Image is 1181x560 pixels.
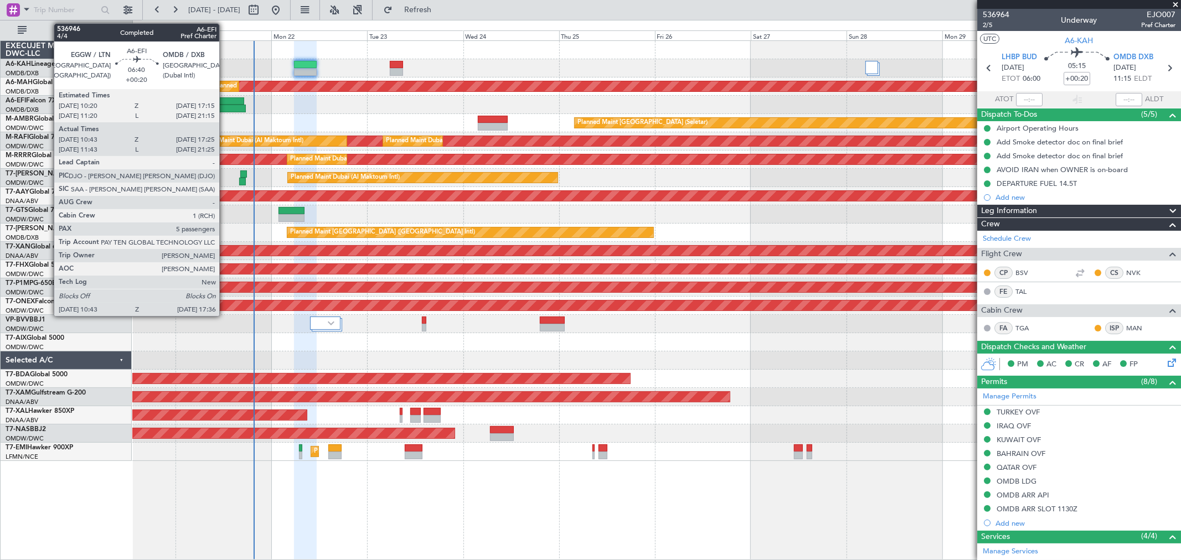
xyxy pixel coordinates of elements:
[6,444,73,451] a: T7-EMIHawker 900XP
[996,518,1175,528] div: Add new
[994,267,1013,279] div: CP
[1065,35,1094,46] span: A6-KAH
[6,444,27,451] span: T7-EMI
[1102,359,1111,370] span: AF
[6,371,30,378] span: T7-BDA
[6,416,38,424] a: DNAA/ABV
[6,215,44,224] a: OMDW/DWC
[1105,322,1123,334] div: ISP
[6,390,31,396] span: T7-XAM
[328,321,334,325] img: arrow-gray.svg
[1126,268,1151,278] a: NVK
[981,108,1037,121] span: Dispatch To-Dos
[997,407,1040,417] div: TURKEY OVF
[395,6,441,14] span: Refresh
[6,225,70,232] span: T7-[PERSON_NAME]
[981,218,1000,231] span: Crew
[194,133,303,149] div: Planned Maint Dubai (Al Maktoum Intl)
[1113,74,1131,85] span: 11:15
[176,30,271,40] div: Sun 21
[1141,376,1157,387] span: (8/8)
[6,335,64,341] a: T7-AIXGlobal 5000
[34,2,97,18] input: Trip Number
[994,286,1013,298] div: FE
[1068,61,1086,72] span: 05:15
[6,298,65,305] a: T7-ONEXFalcon 8X
[981,205,1037,217] span: Leg Information
[997,137,1123,147] div: Add Smoke detector doc on final brief
[980,34,999,44] button: UTC
[6,116,34,122] span: M-AMBR
[6,280,60,287] a: T7-P1MPG-650ER
[6,298,35,305] span: T7-ONEX
[997,449,1045,458] div: BAHRAIN OVF
[6,225,107,232] a: T7-[PERSON_NAME]Global 6000
[6,116,71,122] a: M-AMBRGlobal 5000
[6,270,44,278] a: OMDW/DWC
[6,252,38,260] a: DNAA/ABV
[6,371,68,378] a: T7-BDAGlobal 5000
[1002,74,1020,85] span: ETOT
[6,207,66,214] a: T7-GTSGlobal 7500
[997,504,1077,514] div: OMDB ARR SLOT 1130Z
[6,262,66,268] a: T7-FHXGlobal 5000
[559,30,655,40] div: Thu 25
[6,262,29,268] span: T7-FHX
[6,288,44,297] a: OMDW/DWC
[1141,20,1175,30] span: Pref Charter
[6,390,86,396] a: T7-XAMGulfstream G-200
[6,380,44,388] a: OMDW/DWC
[6,134,29,141] span: M-RAFI
[1130,359,1138,370] span: FP
[997,421,1031,431] div: IRAQ OVF
[6,106,39,114] a: OMDB/DXB
[1105,267,1123,279] div: CS
[6,142,44,151] a: OMDW/DWC
[214,78,399,95] div: Planned Maint [GEOGRAPHIC_DATA] ([GEOGRAPHIC_DATA] Intl)
[983,234,1031,245] a: Schedule Crew
[1141,108,1157,120] span: (5/5)
[577,115,708,131] div: Planned Maint [GEOGRAPHIC_DATA] (Seletar)
[6,189,29,195] span: T7-AAY
[1015,268,1040,278] a: BSV
[1002,52,1037,63] span: LHBP BUD
[314,443,420,460] div: Planned Maint [GEOGRAPHIC_DATA]
[6,398,38,406] a: DNAA/ABV
[6,152,32,159] span: M-RRRR
[1141,530,1157,542] span: (4/4)
[6,343,44,351] a: OMDW/DWC
[942,30,1038,40] div: Mon 29
[983,20,1009,30] span: 2/5
[6,197,38,205] a: DNAA/ABV
[997,490,1049,500] div: OMDB ARR API
[983,391,1036,402] a: Manage Permits
[378,1,445,19] button: Refresh
[6,434,44,443] a: OMDW/DWC
[1061,15,1097,27] div: Underway
[386,133,495,149] div: Planned Maint Dubai (Al Maktoum Intl)
[6,179,44,187] a: OMDW/DWC
[6,152,69,159] a: M-RRRRGlobal 6000
[995,94,1013,105] span: ATOT
[1016,93,1043,106] input: --:--
[6,243,30,250] span: T7-XAN
[12,22,120,39] button: All Aircraft
[6,61,31,68] span: A6-KAH
[290,151,399,168] div: Planned Maint Dubai (Al Maktoum Intl)
[997,123,1079,133] div: Airport Operating Hours
[6,243,68,250] a: T7-XANGlobal 6000
[367,30,463,40] div: Tue 23
[6,61,73,68] a: A6-KAHLineage 1000
[6,317,29,323] span: VP-BVV
[994,322,1013,334] div: FA
[1134,74,1152,85] span: ELDT
[6,426,30,433] span: T7-NAS
[135,22,153,32] div: [DATE]
[6,69,39,77] a: OMDB/DXB
[188,5,240,15] span: [DATE] - [DATE]
[847,30,942,40] div: Sun 28
[6,170,107,177] a: T7-[PERSON_NAME]Global 7500
[997,179,1077,188] div: DEPARTURE FUEL 14.5T
[6,189,67,195] a: T7-AAYGlobal 7500
[981,531,1010,543] span: Services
